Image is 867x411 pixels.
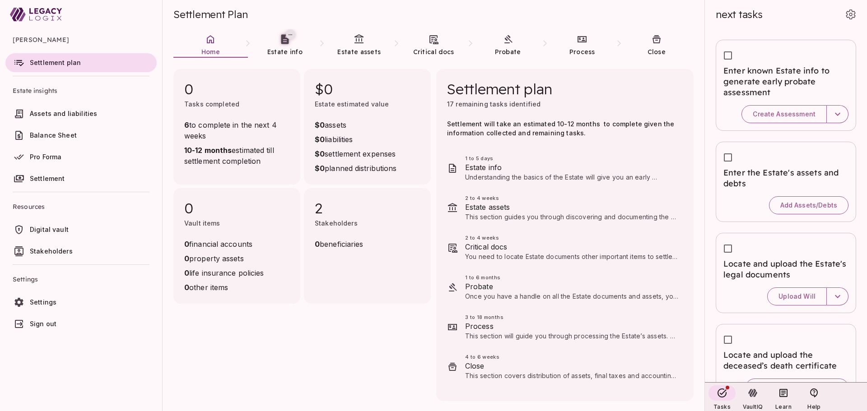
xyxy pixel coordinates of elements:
a: Settlement plan [5,53,157,72]
strong: 6 [184,120,189,129]
span: Estate info [267,48,303,56]
span: Home [201,48,220,56]
span: Learn [775,403,792,410]
span: 2 [315,199,420,217]
strong: 0 [184,268,189,277]
span: Estate insights [13,80,149,102]
div: Enter the Estate's assets and debtsAdd Assets/Debts [716,142,856,222]
span: Stakeholders [30,247,73,255]
span: Enter the Estate's assets and debts [723,167,848,189]
span: Critical docs [465,241,679,252]
span: 2 to 4 weeks [465,234,679,241]
button: Add Assets/Debts [769,196,848,214]
button: Upload Will [767,287,827,305]
span: Settlement plan [30,59,81,66]
strong: 0 [315,240,320,249]
span: This section guides you through discovering and documenting the deceased's financial assets and l... [465,213,676,266]
span: assets [315,120,396,130]
span: financial accounts [184,239,264,249]
span: Close [465,360,679,371]
button: Create Assessment [741,105,827,123]
span: Once you have a handle on all the Estate documents and assets, you can make a final determination... [465,292,679,363]
span: This section will guide you through processing the Estate’s assets. Tasks related to your specifi... [465,332,678,367]
span: Enter known Estate info to generate early probate assessment [723,65,848,98]
strong: $0 [315,135,325,144]
a: Balance Sheet [5,126,157,145]
a: Digital vault [5,220,157,239]
a: Pro Forma [5,148,157,166]
span: 0 [184,199,289,217]
span: You need to locate Estate documents other important items to settle the Estate, such as insurance... [465,253,677,287]
div: 2 to 4 weeksCritical docsYou need to locate Estate documents other important items to settle the ... [436,228,694,268]
span: Process [465,321,679,332]
p: Understanding the basics of the Estate will give you an early perspective on what’s in store for ... [465,173,679,182]
span: Estate estimated value [315,100,389,108]
div: 2 to 4 weeksEstate assetsThis section guides you through discovering and documenting the deceased... [436,188,694,228]
span: Sign out [30,320,56,328]
span: Settings [13,268,149,290]
span: Assets and liabilities [30,110,97,117]
span: Tasks [713,403,731,410]
span: life insurance policies [184,268,264,278]
span: Add Assets/Debts [780,201,837,209]
a: Settlement [5,169,157,188]
div: 3 to 18 monthsProcessThis section will guide you through processing the Estate’s assets. Tasks re... [436,307,694,347]
span: Balance Sheet [30,131,77,139]
span: Settlement will take an estimated 10-12 months to complete given the information collected and re... [447,120,676,137]
span: to complete in the next 4 weeks [184,120,289,141]
span: [PERSON_NAME] [13,29,149,51]
span: 1 to 6 months [465,274,679,281]
strong: $0 [315,120,325,129]
span: settlement expenses [315,148,396,159]
div: Enter known Estate info to generate early probate assessmentCreate Assessment [716,40,856,131]
span: 17 remaining tasks identified [447,100,541,108]
a: Settings [5,293,157,312]
span: Settlement plan [447,80,552,98]
strong: $0 [315,149,325,158]
div: 4 to 6 weeksCloseThis section covers distribution of assets, final taxes and accounting, and how ... [436,347,694,387]
strong: 10-12 months [184,146,232,155]
span: Pro Forma [30,153,61,161]
span: Create Assessment [753,110,816,118]
span: Estate assets [465,202,679,212]
span: Settings [30,298,56,306]
span: next tasks [716,8,763,21]
span: 1 to 5 days [465,155,679,162]
div: 0Tasks completed6to complete in the next 4 weeks10-12 monthsestimated till settlement completion [173,69,300,185]
span: Help [807,403,820,410]
span: $0 [315,80,420,98]
span: Locate and upload the deceased’s death certificate [723,350,848,371]
span: 2 to 4 weeks [465,194,679,202]
div: 1 to 6 monthsProbateOnce you have a handle on all the Estate documents and assets, you can make a... [436,268,694,307]
strong: 0 [184,254,189,263]
div: Locate and upload the deceased’s death certificate [716,324,856,404]
span: Settlement [30,175,65,182]
strong: $0 [315,164,325,173]
span: beneficiaries [315,239,363,249]
span: other items [184,282,264,293]
span: Probate [465,281,679,292]
span: estimated till settlement completion [184,145,289,166]
span: planned distributions [315,163,396,174]
span: Estate info [465,162,679,173]
span: Probate [495,48,521,56]
a: Sign out [5,314,157,333]
span: Process [569,48,595,56]
span: property assets [184,253,264,264]
span: 4 to 6 weeks [465,353,679,360]
div: Locate and upload the Estate's legal documentsUpload Will [716,233,856,313]
span: Vault items [184,219,220,227]
span: Settlement Plan [173,8,247,21]
span: Locate and upload the Estate's legal documents [723,259,848,280]
span: VaultIQ [743,403,763,410]
strong: 0 [184,240,189,249]
a: Assets and liabilities [5,104,157,123]
span: Upload Will [778,292,816,300]
div: 0Vault items0financial accounts0property assets0life insurance policies0other items [173,188,300,304]
span: Resources [13,196,149,217]
span: 3 to 18 months [465,314,679,321]
span: Digital vault [30,226,69,233]
span: Close [648,48,666,56]
span: liabilities [315,134,396,145]
span: Stakeholders [315,219,358,227]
